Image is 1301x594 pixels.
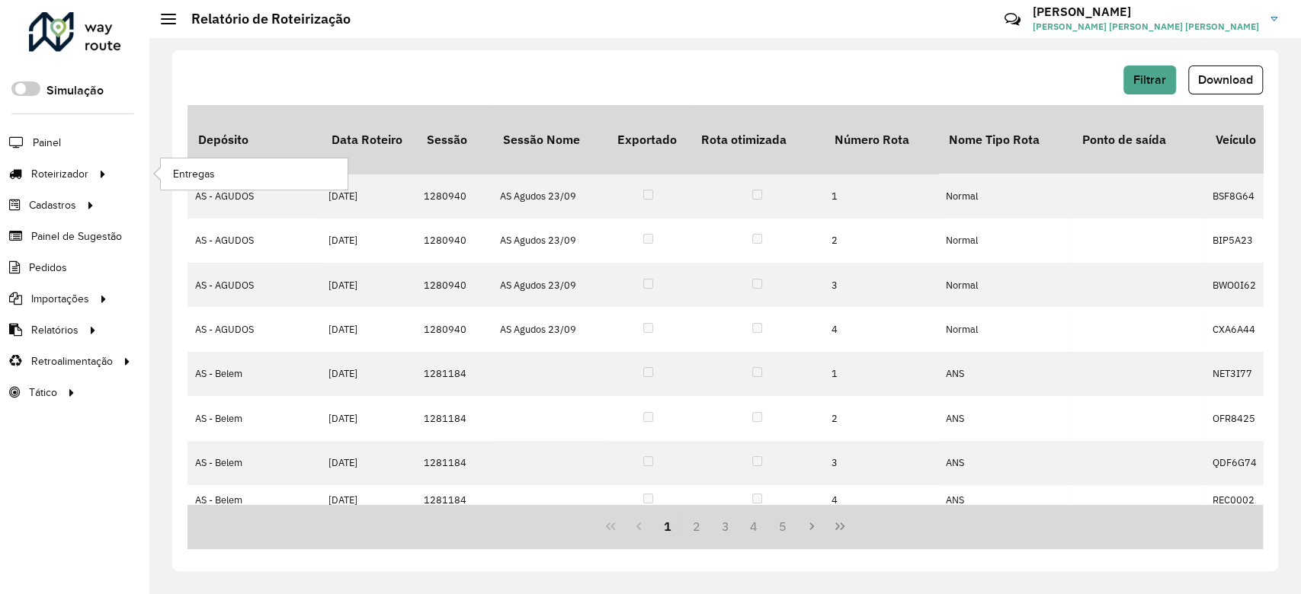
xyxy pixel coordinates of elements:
[187,352,321,396] td: AS - Belem
[938,485,1072,515] td: ANS
[29,385,57,401] span: Tático
[31,322,79,338] span: Relatórios
[938,307,1072,351] td: Normal
[33,135,61,151] span: Painel
[938,441,1072,485] td: ANS
[768,512,797,541] button: 5
[31,166,88,182] span: Roteirizador
[29,260,67,276] span: Pedidos
[1033,5,1259,19] h3: [PERSON_NAME]
[416,441,492,485] td: 1281184
[416,307,492,351] td: 1280940
[711,512,740,541] button: 3
[492,307,607,351] td: AS Agudos 23/09
[938,396,1072,440] td: ANS
[996,3,1029,36] a: Contato Rápido
[1205,396,1281,440] td: OFR8425
[492,263,607,307] td: AS Agudos 23/09
[824,263,938,307] td: 3
[416,263,492,307] td: 1280940
[173,166,215,182] span: Entregas
[187,307,321,351] td: AS - AGUDOS
[1072,105,1205,174] th: Ponto de saída
[321,485,416,515] td: [DATE]
[797,512,826,541] button: Next Page
[492,105,607,174] th: Sessão Nome
[938,105,1072,174] th: Nome Tipo Rota
[187,219,321,263] td: AS - AGUDOS
[321,352,416,396] td: [DATE]
[416,352,492,396] td: 1281184
[321,174,416,218] td: [DATE]
[321,263,416,307] td: [DATE]
[321,307,416,351] td: [DATE]
[31,353,113,369] span: Retroalimentação
[416,105,492,174] th: Sessão
[187,105,321,174] th: Depósito
[321,219,416,263] td: [DATE]
[739,512,768,541] button: 4
[938,352,1072,396] td: ANS
[187,485,321,515] td: AS - Belem
[1033,20,1259,34] span: [PERSON_NAME] [PERSON_NAME] [PERSON_NAME]
[187,396,321,440] td: AS - Belem
[321,441,416,485] td: [DATE]
[187,263,321,307] td: AS - AGUDOS
[416,396,492,440] td: 1281184
[1205,105,1281,174] th: Veículo
[824,307,938,351] td: 4
[176,11,351,27] h2: Relatório de Roteirização
[824,485,938,515] td: 4
[46,81,104,100] label: Simulação
[938,263,1072,307] td: Normal
[321,396,416,440] td: [DATE]
[1205,263,1281,307] td: BWO0I62
[1205,219,1281,263] td: BIP5A23
[607,105,691,174] th: Exportado
[29,197,76,213] span: Cadastros
[31,228,122,244] span: Painel de Sugestão
[1205,307,1281,351] td: CXA6A44
[1205,441,1281,485] td: QDF6G74
[1123,65,1176,94] button: Filtrar
[1205,485,1281,515] td: REC0002
[321,105,416,174] th: Data Roteiro
[938,219,1072,263] td: Normal
[492,219,607,263] td: AS Agudos 23/09
[824,352,938,396] td: 1
[416,485,492,515] td: 1281184
[1188,65,1263,94] button: Download
[825,512,854,541] button: Last Page
[653,512,682,541] button: 1
[161,158,348,189] a: Entregas
[938,174,1072,218] td: Normal
[824,441,938,485] td: 3
[824,105,938,174] th: Número Rota
[824,219,938,263] td: 2
[691,105,824,174] th: Rota otimizada
[1205,352,1281,396] td: NET3I77
[682,512,711,541] button: 2
[492,174,607,218] td: AS Agudos 23/09
[824,396,938,440] td: 2
[416,219,492,263] td: 1280940
[187,174,321,218] td: AS - AGUDOS
[31,291,89,307] span: Importações
[416,174,492,218] td: 1280940
[824,174,938,218] td: 1
[1198,73,1253,86] span: Download
[1205,174,1281,218] td: BSF8G64
[187,441,321,485] td: AS - Belem
[1133,73,1166,86] span: Filtrar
